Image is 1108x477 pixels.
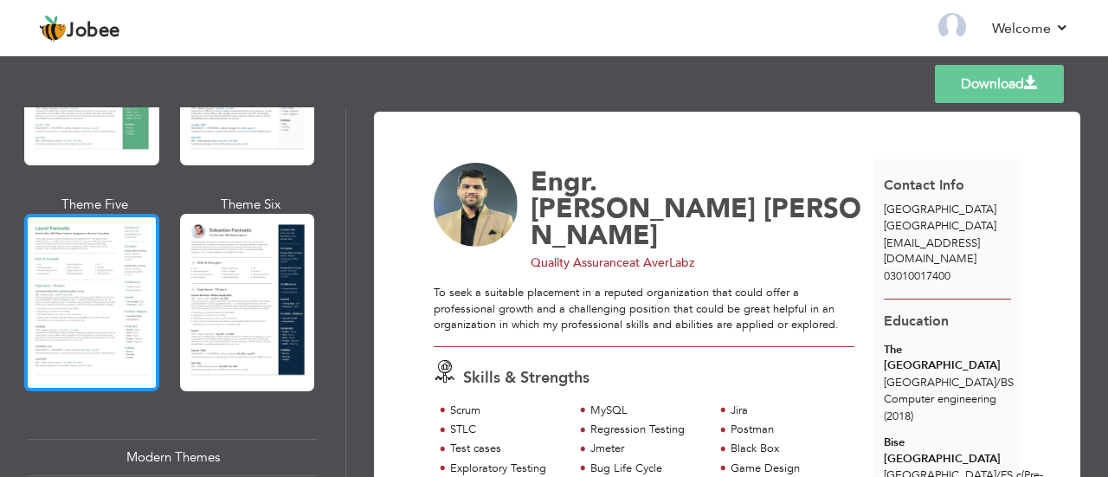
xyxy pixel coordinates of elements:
[731,403,844,419] div: Jira
[884,268,950,284] span: 03010017400
[884,342,1011,374] div: The [GEOGRAPHIC_DATA]
[450,441,564,457] div: Test cases
[884,435,1011,467] div: Bise [GEOGRAPHIC_DATA]
[731,422,844,438] div: Postman
[884,176,964,195] span: Contact Info
[450,403,564,419] div: Scrum
[884,375,1014,407] span: [GEOGRAPHIC_DATA] BS Computer engineering
[531,190,861,254] span: [PERSON_NAME]
[28,196,163,214] div: Theme Five
[884,312,949,331] span: Education
[935,65,1064,103] a: Download
[996,375,1001,390] span: /
[731,461,844,477] div: Game Design
[39,15,120,42] a: Jobee
[590,403,704,419] div: MySQL
[590,461,704,477] div: Bug Life Cycle
[67,22,120,41] span: Jobee
[28,439,318,476] div: Modern Themes
[590,441,704,457] div: Jmeter
[531,255,629,271] span: Quality Assurance
[884,409,913,424] span: (2018)
[731,441,844,457] div: Black Box
[629,255,694,271] span: at AverLabz
[992,18,1069,39] a: Welcome
[590,422,704,438] div: Regression Testing
[434,285,854,333] div: To seek a suitable placement in a reputed organization that could offer a professional growth and...
[884,218,996,234] span: [GEOGRAPHIC_DATA]
[184,196,319,214] div: Theme Six
[450,422,564,438] div: STLC
[463,367,589,389] span: Skills & Strengths
[450,461,564,477] div: Exploratory Testing
[884,202,996,217] span: [GEOGRAPHIC_DATA]
[531,164,756,227] span: Engr. [PERSON_NAME]
[884,235,980,268] span: [EMAIL_ADDRESS][DOMAIN_NAME]
[938,13,966,41] img: Profile Img
[434,163,519,248] img: No image
[39,15,67,42] img: jobee.io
